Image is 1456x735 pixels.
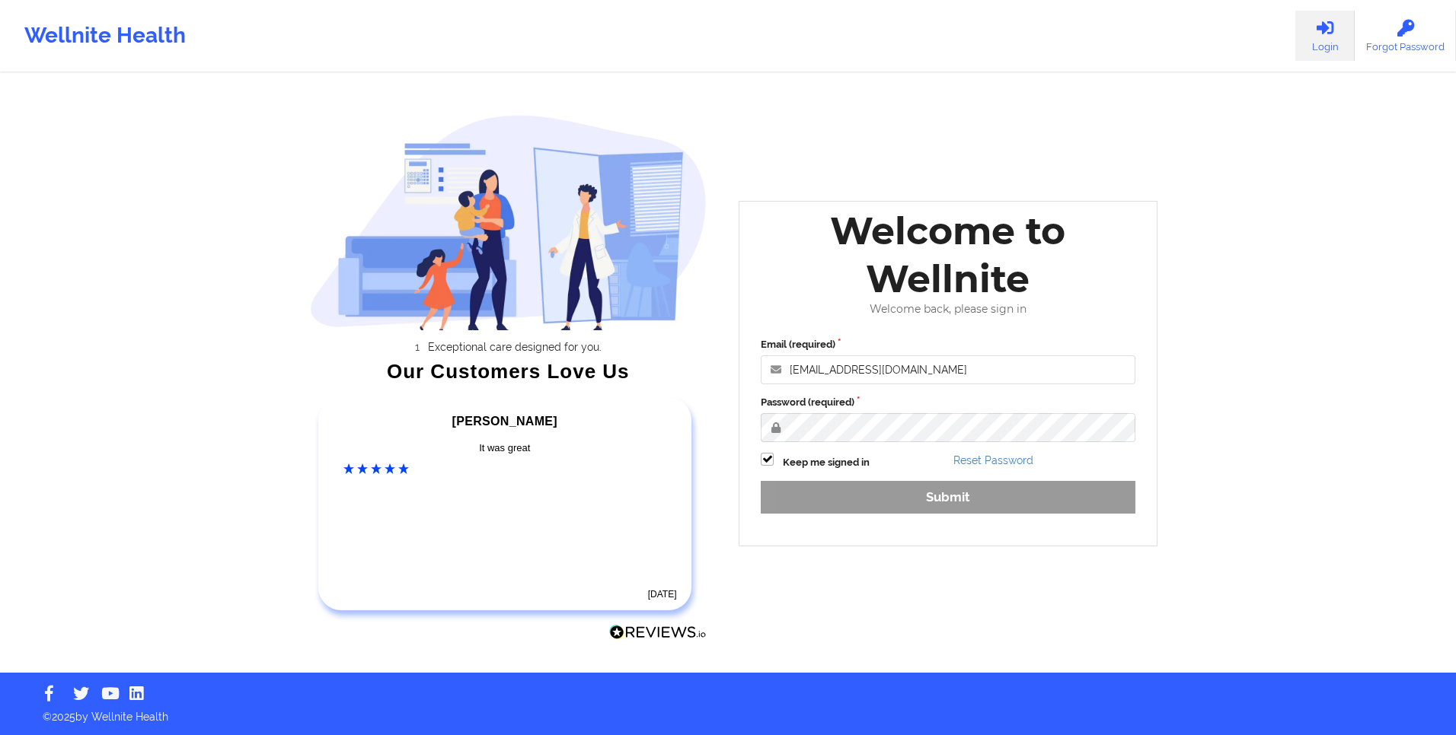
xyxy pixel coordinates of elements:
[953,454,1033,466] a: Reset Password
[609,625,707,644] a: Reviews.io Logo
[310,364,707,379] div: Our Customers Love Us
[609,625,707,641] img: Reviews.io Logo
[761,395,1135,410] label: Password (required)
[1355,11,1456,61] a: Forgot Password
[310,114,707,329] img: wellnite-auth-hero_200.c722682e.png
[32,698,1424,724] p: © 2025 by Wellnite Health
[761,337,1135,352] label: Email (required)
[750,207,1146,303] div: Welcome to Wellnite
[783,455,870,470] label: Keep me signed in
[750,303,1146,316] div: Welcome back, please sign in
[323,341,707,353] li: Exceptional care designed for you.
[761,355,1135,384] input: Email address
[648,589,677,600] time: [DATE]
[1295,11,1355,61] a: Login
[452,415,557,428] span: [PERSON_NAME]
[343,441,666,456] div: It was great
